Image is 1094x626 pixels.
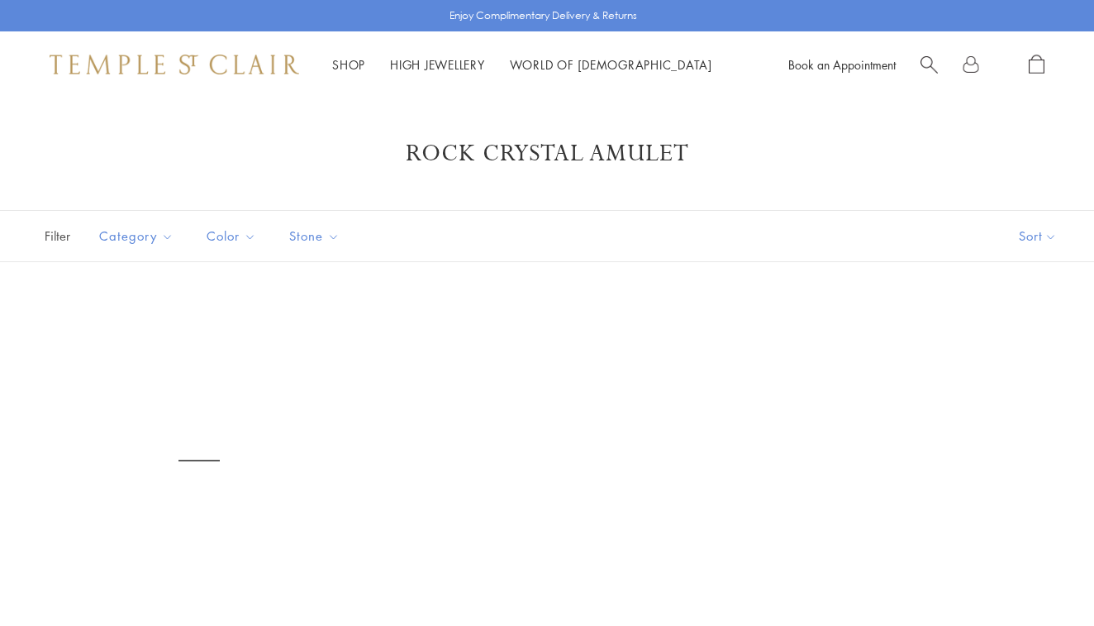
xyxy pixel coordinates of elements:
a: Book an Appointment [788,56,896,73]
span: Stone [281,226,352,246]
a: 18K Archival Amulet [41,303,356,619]
a: World of [DEMOGRAPHIC_DATA]World of [DEMOGRAPHIC_DATA] [510,56,712,73]
a: High JewelleryHigh Jewellery [390,56,485,73]
a: Open Shopping Bag [1029,55,1044,75]
button: Show sort by [982,211,1094,261]
span: Category [91,226,186,246]
button: Color [194,217,269,255]
img: Temple St. Clair [50,55,299,74]
a: P54801-E18BM [738,303,1053,619]
a: Search [920,55,938,75]
p: Enjoy Complimentary Delivery & Returns [449,7,637,24]
button: Stone [277,217,352,255]
a: ShopShop [332,56,365,73]
nav: Main navigation [332,55,712,75]
span: Color [198,226,269,246]
h1: Rock Crystal Amulet [66,139,1028,169]
button: Category [87,217,186,255]
a: P54801-E18BM [389,303,704,619]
